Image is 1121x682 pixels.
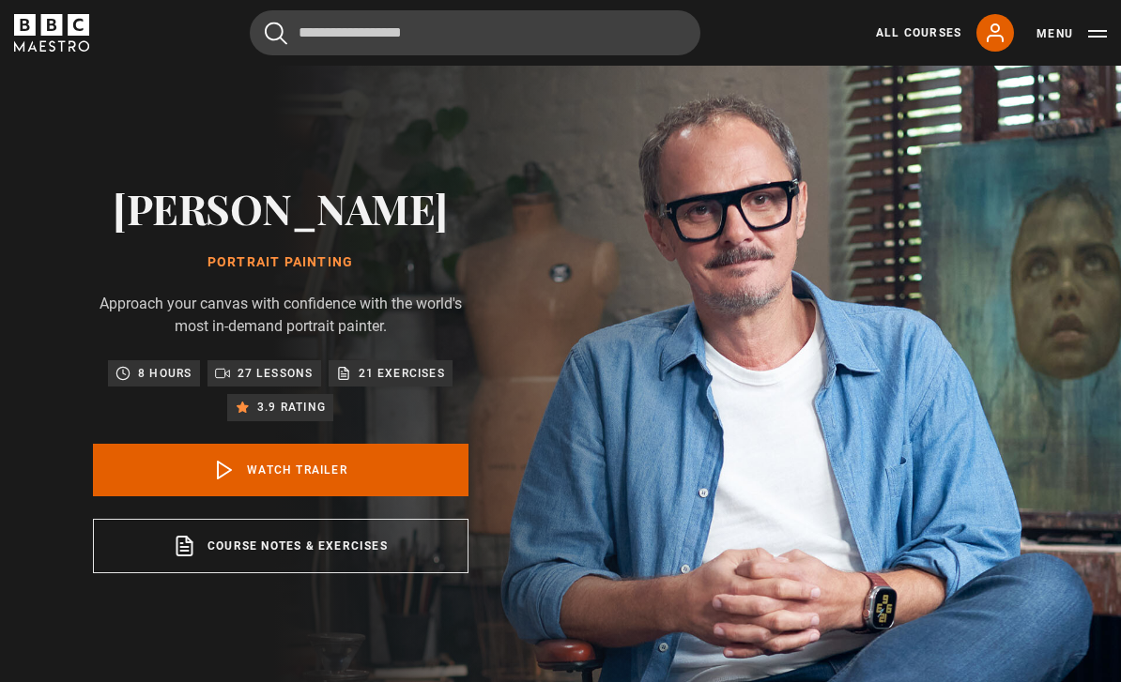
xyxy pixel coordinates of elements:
[265,22,287,45] button: Submit the search query
[93,293,468,338] p: Approach your canvas with confidence with the world's most in-demand portrait painter.
[93,255,468,270] h1: Portrait Painting
[93,444,468,496] a: Watch Trailer
[1037,24,1107,43] button: Toggle navigation
[138,364,192,383] p: 8 hours
[876,24,961,41] a: All Courses
[257,398,326,417] p: 3.9 rating
[93,519,468,573] a: Course notes & exercises
[93,184,468,232] h2: [PERSON_NAME]
[359,364,445,383] p: 21 exercises
[14,14,89,52] svg: BBC Maestro
[238,364,314,383] p: 27 lessons
[250,10,700,55] input: Search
